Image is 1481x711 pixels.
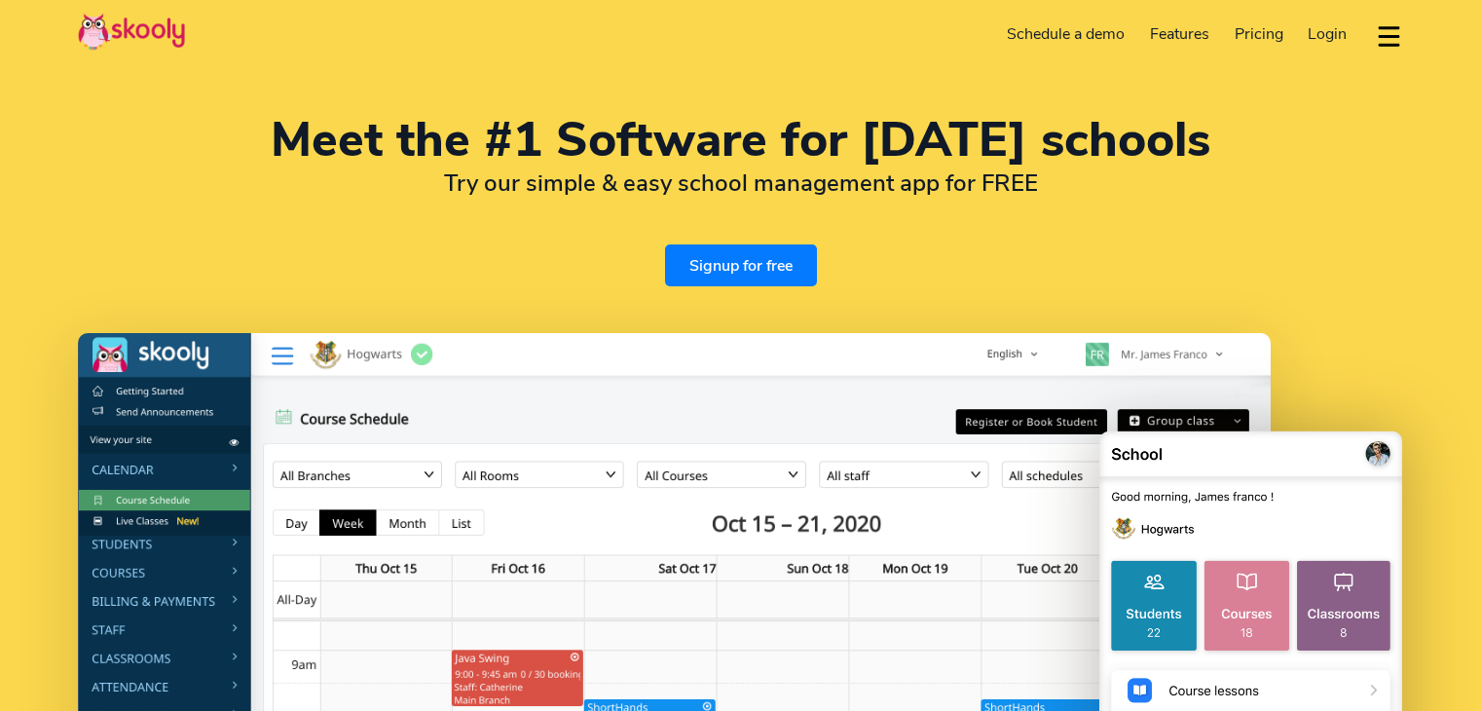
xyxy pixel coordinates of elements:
a: Signup for free [665,244,817,286]
a: Schedule a demo [995,19,1138,50]
span: Pricing [1235,23,1283,45]
a: Login [1295,19,1359,50]
h1: Meet the #1 Software for [DATE] schools [78,117,1403,164]
h2: Try our simple & easy school management app for FREE [78,168,1403,198]
a: Pricing [1222,19,1296,50]
a: Features [1137,19,1222,50]
button: dropdown menu [1375,14,1403,58]
img: Skooly [78,13,185,51]
span: Login [1308,23,1347,45]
